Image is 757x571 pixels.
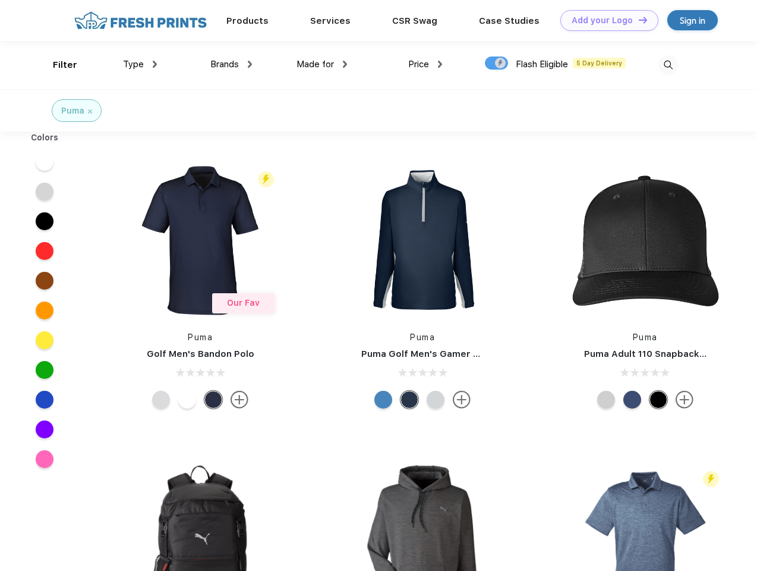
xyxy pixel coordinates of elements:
[572,15,633,26] div: Add your Logo
[566,161,724,319] img: func=resize&h=266
[703,471,719,487] img: flash_active_toggle.svg
[147,349,254,359] a: Golf Men's Bandon Polo
[597,391,615,409] div: Quarry Brt Whit
[392,15,437,26] a: CSR Swag
[516,59,568,70] span: Flash Eligible
[361,349,549,359] a: Puma Golf Men's Gamer Golf Quarter-Zip
[248,61,252,68] img: dropdown.png
[123,59,144,70] span: Type
[258,171,274,187] img: flash_active_toggle.svg
[667,10,718,30] a: Sign in
[22,131,68,144] div: Colors
[649,391,667,409] div: Pma Blk Pma Blk
[343,61,347,68] img: dropdown.png
[227,298,260,308] span: Our Fav
[210,59,239,70] span: Brands
[231,391,248,409] img: more.svg
[188,332,213,342] a: Puma
[453,391,471,409] img: more.svg
[400,391,418,409] div: Navy Blazer
[153,61,157,68] img: dropdown.png
[410,332,435,342] a: Puma
[204,391,222,409] div: Navy Blazer
[152,391,170,409] div: High Rise
[88,109,92,114] img: filter_cancel.svg
[310,15,351,26] a: Services
[53,58,77,72] div: Filter
[71,10,210,31] img: fo%20logo%202.webp
[658,55,678,75] img: desktop_search.svg
[639,17,647,23] img: DT
[61,105,84,117] div: Puma
[623,391,641,409] div: Peacoat Qut Shd
[178,391,196,409] div: Bright White
[297,59,334,70] span: Made for
[680,14,705,27] div: Sign in
[427,391,444,409] div: High Rise
[633,332,658,342] a: Puma
[676,391,693,409] img: more.svg
[121,161,279,319] img: func=resize&h=266
[408,59,429,70] span: Price
[343,161,501,319] img: func=resize&h=266
[573,58,626,68] span: 5 Day Delivery
[438,61,442,68] img: dropdown.png
[226,15,269,26] a: Products
[374,391,392,409] div: Bright Cobalt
